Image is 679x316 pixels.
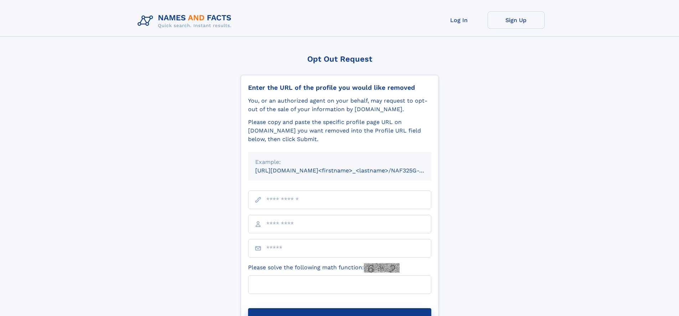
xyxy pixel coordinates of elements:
[248,97,431,114] div: You, or an authorized agent on your behalf, may request to opt-out of the sale of your informatio...
[135,11,237,31] img: Logo Names and Facts
[488,11,545,29] a: Sign Up
[248,84,431,92] div: Enter the URL of the profile you would like removed
[248,118,431,144] div: Please copy and paste the specific profile page URL on [DOMAIN_NAME] you want removed into the Pr...
[431,11,488,29] a: Log In
[255,158,424,166] div: Example:
[255,167,445,174] small: [URL][DOMAIN_NAME]<firstname>_<lastname>/NAF325G-xxxxxxxx
[248,263,400,273] label: Please solve the following math function:
[241,55,439,63] div: Opt Out Request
